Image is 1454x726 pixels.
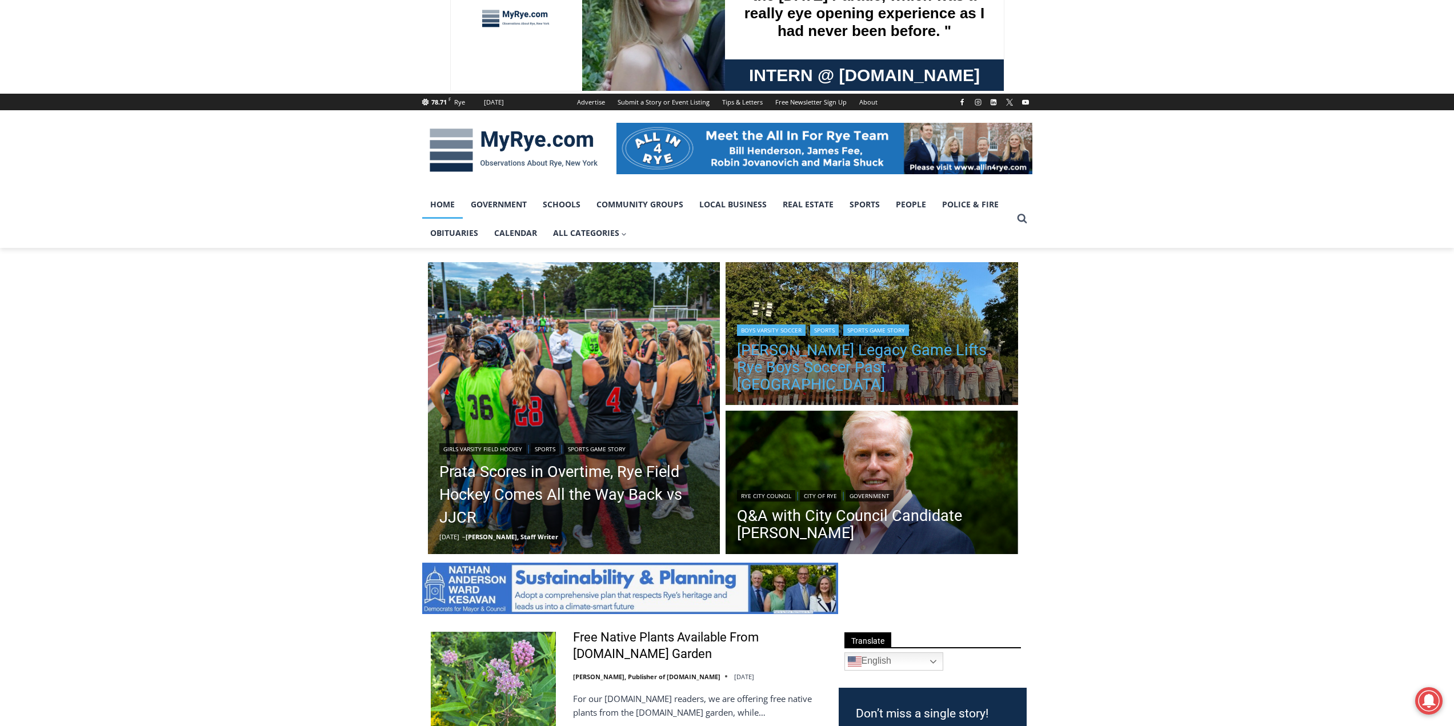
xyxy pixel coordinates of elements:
a: Police & Fire [934,190,1007,219]
a: Sports Game Story [564,443,630,455]
button: View Search Form [1012,208,1032,229]
a: Instagram [971,95,985,109]
a: People [888,190,934,219]
a: Read More Felix Wismer’s Legacy Game Lifts Rye Boys Soccer Past Pleasantville [726,262,1018,408]
a: [PERSON_NAME] Read Sanctuary Fall Fest: [DATE] [1,114,171,142]
time: [DATE] [734,672,754,681]
a: Read More Q&A with City Council Candidate James Ward [726,411,1018,557]
a: Sports [842,190,888,219]
img: MyRye.com [422,121,605,180]
time: [DATE] [439,532,459,541]
a: Girls Varsity Field Hockey [439,443,526,455]
a: Advertise [571,94,611,110]
a: Government [463,190,535,219]
div: "[PERSON_NAME] and I covered the [DATE] Parade, which was a really eye opening experience as I ha... [289,1,540,111]
a: Prata Scores in Overtime, Rye Field Hockey Comes All the Way Back vs JJCR [439,460,709,529]
img: Free Native Plants Available From MyRye.com Garden [431,632,556,725]
span: Translate [844,632,891,648]
a: Sports [531,443,559,455]
nav: Primary Navigation [422,190,1012,248]
div: Rye [454,97,465,107]
div: 6 [134,97,139,108]
a: About [853,94,884,110]
a: Government [846,490,894,502]
a: Boys Varsity Soccer [737,324,806,336]
div: Live Music [120,34,153,94]
h3: Don’t miss a single story! [856,705,1010,723]
div: / [128,97,131,108]
a: Read More Prata Scores in Overtime, Rye Field Hockey Comes All the Way Back vs JJCR [428,262,720,555]
p: For our [DOMAIN_NAME] readers, we are offering free native plants from the [DOMAIN_NAME] garden, ... [573,692,824,719]
a: Real Estate [775,190,842,219]
a: City of Rye [800,490,841,502]
a: Facebook [955,95,969,109]
a: YouTube [1019,95,1032,109]
a: Home [422,190,463,219]
a: [PERSON_NAME], Staff Writer [466,532,558,541]
a: Sports [810,324,839,336]
a: Schools [535,190,588,219]
nav: Secondary Navigation [571,94,884,110]
a: Local Business [691,190,775,219]
a: Tips & Letters [716,94,769,110]
a: Rye City Council [737,490,795,502]
a: Intern @ [DOMAIN_NAME] [275,111,554,142]
a: Submit a Story or Event Listing [611,94,716,110]
a: Community Groups [588,190,691,219]
a: Free Native Plants Available From [DOMAIN_NAME] Garden [573,629,824,662]
img: en [848,655,862,668]
a: Q&A with City Council Candidate [PERSON_NAME] [737,507,1007,542]
img: (PHOTO: The Rye Field Hockey team from September 16, 2025. Credit: Maureen Tsuchida.) [428,262,720,555]
a: Free Newsletter Sign Up [769,94,853,110]
h4: [PERSON_NAME] Read Sanctuary Fall Fest: [DATE] [9,115,152,141]
a: Calendar [486,219,545,247]
span: 78.71 [431,98,447,106]
a: X [1003,95,1016,109]
a: Obituaries [422,219,486,247]
a: [PERSON_NAME], Publisher of [DOMAIN_NAME] [573,672,720,681]
div: [DATE] [484,97,504,107]
a: Sports Game Story [843,324,909,336]
a: [PERSON_NAME] Legacy Game Lifts Rye Boys Soccer Past [GEOGRAPHIC_DATA] [737,342,1007,393]
a: English [844,652,943,671]
img: (PHOTO: The Rye Boys Soccer team from October 4, 2025, against Pleasantville. Credit: Daniela Arr... [726,262,1018,408]
button: Child menu of All Categories [545,219,635,247]
a: Linkedin [987,95,1000,109]
div: 4 [120,97,125,108]
span: Intern @ [DOMAIN_NAME] [299,114,530,139]
div: | | [737,322,1007,336]
span: – [462,532,466,541]
div: | | [737,488,1007,502]
img: All in for Rye [616,123,1032,174]
span: F [448,96,451,102]
img: PHOTO: James Ward, Chair of the Rye Sustainability Committee, is running for Rye City Council thi... [726,411,1018,557]
div: | | [439,441,709,455]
